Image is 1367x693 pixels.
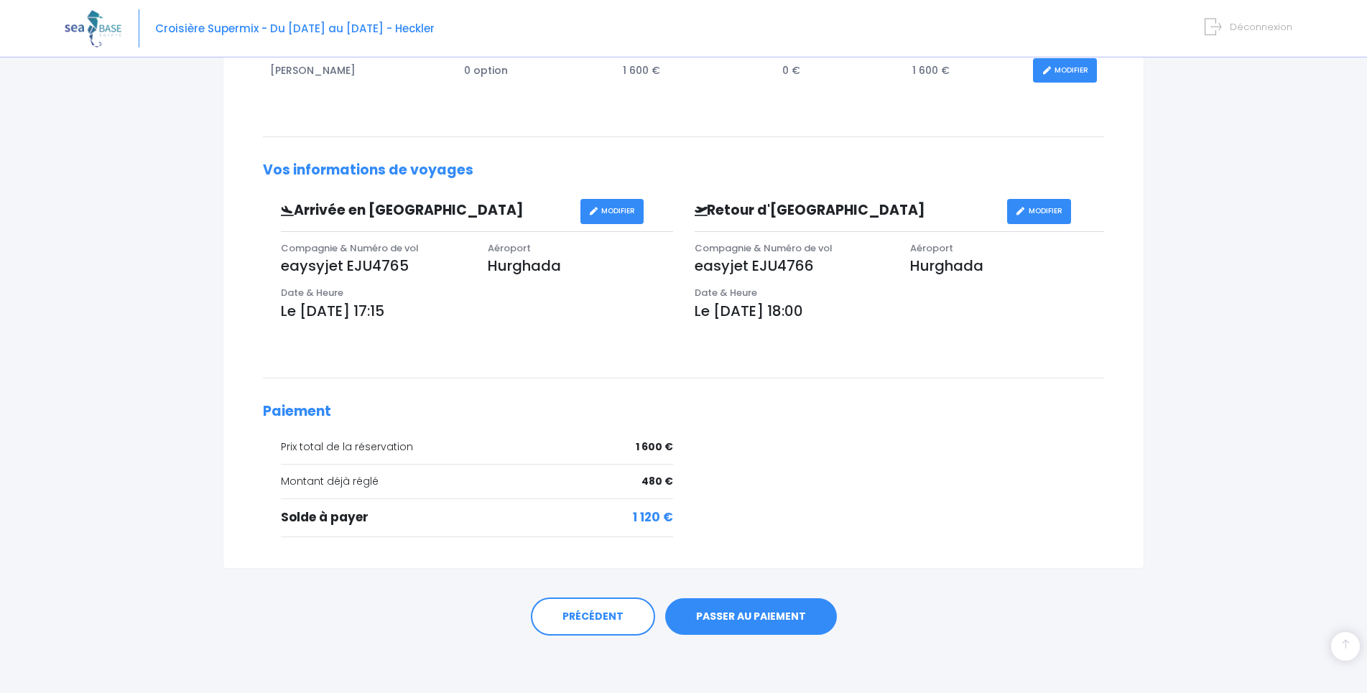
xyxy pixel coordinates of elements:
[695,300,1105,322] p: Le [DATE] 18:00
[905,51,1026,90] td: 1 600 €
[263,162,1104,179] h2: Vos informations de voyages
[636,439,673,455] span: 1 600 €
[281,300,673,322] p: Le [DATE] 17:15
[281,241,419,255] span: Compagnie & Numéro de vol
[263,51,457,90] td: [PERSON_NAME]
[270,203,580,219] h3: Arrivée en [GEOGRAPHIC_DATA]
[155,21,435,36] span: Croisière Supermix - Du [DATE] au [DATE] - Heckler
[616,51,775,90] td: 1 600 €
[695,286,757,299] span: Date & Heure
[910,255,1104,276] p: Hurghada
[281,474,673,489] div: Montant déjà réglé
[641,474,673,489] span: 480 €
[1230,20,1292,34] span: Déconnexion
[695,255,889,276] p: easyjet EJU4766
[488,255,673,276] p: Hurghada
[665,598,837,636] a: PASSER AU PAIEMENT
[910,241,953,255] span: Aéroport
[695,241,833,255] span: Compagnie & Numéro de vol
[531,597,655,636] a: PRÉCÉDENT
[281,508,673,527] div: Solde à payer
[281,286,343,299] span: Date & Heure
[633,508,673,527] span: 1 120 €
[281,439,673,455] div: Prix total de la réservation
[281,255,466,276] p: eaysyjet EJU4765
[684,203,1007,219] h3: Retour d'[GEOGRAPHIC_DATA]
[263,404,1104,420] h2: Paiement
[464,63,508,78] span: 0 option
[580,199,644,224] a: MODIFIER
[488,241,531,255] span: Aéroport
[1033,58,1097,83] a: MODIFIER
[1007,199,1071,224] a: MODIFIER
[775,51,905,90] td: 0 €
